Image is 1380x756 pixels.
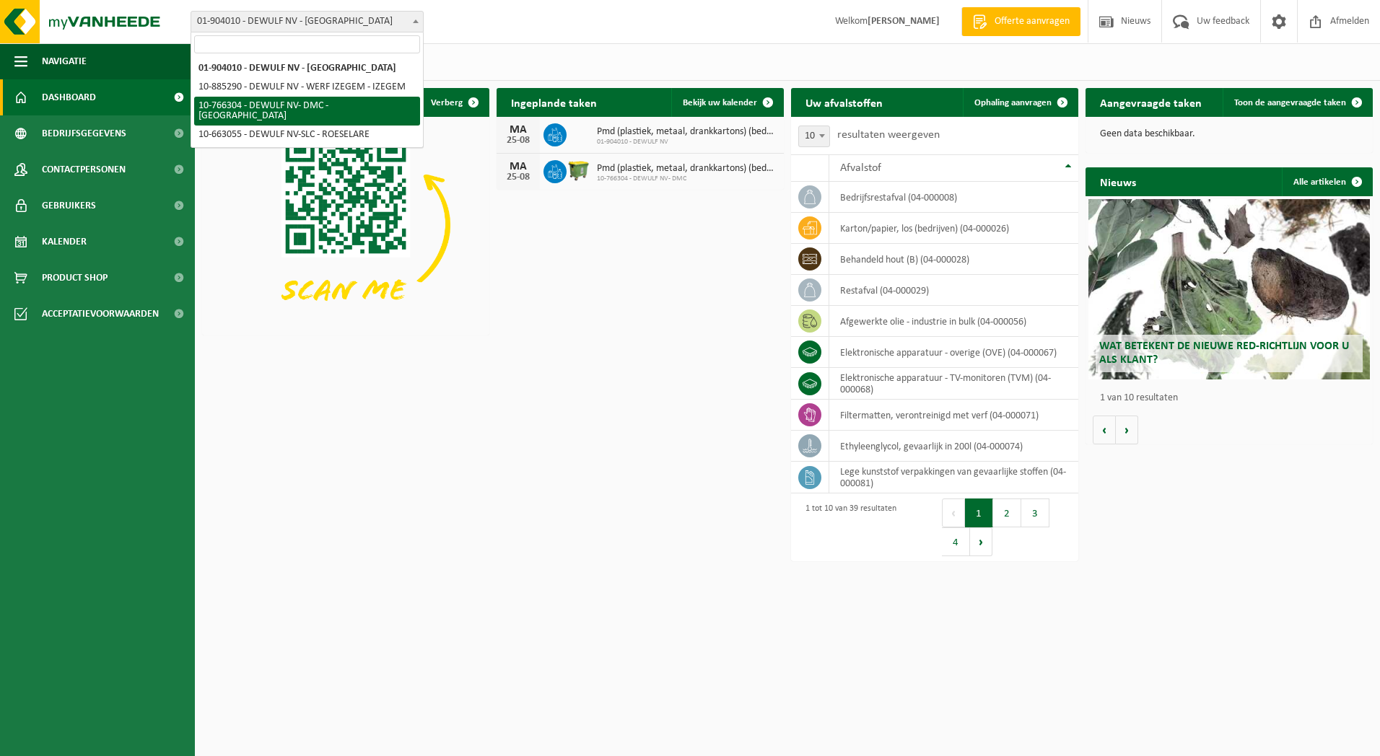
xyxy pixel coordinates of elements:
td: restafval (04-000029) [829,275,1078,306]
button: Volgende [1116,416,1138,444]
span: Acceptatievoorwaarden [42,296,159,332]
li: 10-663055 - DEWULF NV-SLC - ROESELARE [194,126,420,144]
div: MA [504,161,533,172]
button: 1 [965,498,993,527]
td: behandeld hout (B) (04-000028) [829,244,1078,275]
span: 10-766304 - DEWULF NV- DMC [597,175,777,183]
span: Toon de aangevraagde taken [1234,98,1346,107]
h2: Uw afvalstoffen [791,88,897,116]
div: MA [504,124,533,136]
td: bedrijfsrestafval (04-000008) [829,182,1078,213]
span: Verberg [431,98,463,107]
span: 10 [799,126,829,146]
span: Navigatie [42,43,87,79]
button: 2 [993,498,1021,527]
span: Kalender [42,224,87,260]
img: Download de VHEPlus App [202,117,489,333]
li: 10-885290 - DEWULF NV - WERF IZEGEM - IZEGEM [194,78,420,97]
a: Ophaling aanvragen [963,88,1077,117]
span: Wat betekent de nieuwe RED-richtlijn voor u als klant? [1099,340,1349,366]
div: 25-08 [504,172,533,183]
span: Product Shop [42,260,108,296]
span: 01-904010 - DEWULF NV [597,138,777,146]
h2: Aangevraagde taken [1086,88,1216,116]
div: 25-08 [504,136,533,146]
td: ethyleenglycol, gevaarlijk in 200l (04-000074) [829,431,1078,462]
li: 10-766304 - DEWULF NV- DMC - [GEOGRAPHIC_DATA] [194,97,420,126]
span: 01-904010 - DEWULF NV - ROESELARE [191,11,424,32]
span: Gebruikers [42,188,96,224]
button: Verberg [419,88,488,117]
label: resultaten weergeven [837,129,940,141]
span: Bedrijfsgegevens [42,115,126,151]
p: Geen data beschikbaar. [1100,129,1358,139]
span: 01-904010 - DEWULF NV - ROESELARE [191,12,423,32]
button: Previous [942,498,965,527]
h2: Nieuws [1086,167,1150,195]
td: lege kunststof verpakkingen van gevaarlijke stoffen (04-000081) [829,462,1078,493]
div: 1 tot 10 van 39 resultaten [798,497,896,558]
td: elektronische apparatuur - TV-monitoren (TVM) (04-000068) [829,368,1078,400]
td: filtermatten, verontreinigd met verf (04-000071) [829,400,1078,431]
span: Ophaling aanvragen [974,98,1052,107]
a: Toon de aangevraagde taken [1223,88,1371,117]
a: Bekijk uw kalender [671,88,782,117]
button: Next [970,527,992,556]
p: 1 van 10 resultaten [1100,393,1366,403]
td: elektronische apparatuur - overige (OVE) (04-000067) [829,337,1078,368]
li: 01-904010 - DEWULF NV - [GEOGRAPHIC_DATA] [194,59,420,78]
span: Pmd (plastiek, metaal, drankkartons) (bedrijven) [597,126,777,138]
span: Bekijk uw kalender [683,98,757,107]
button: 4 [942,527,970,556]
a: Wat betekent de nieuwe RED-richtlijn voor u als klant? [1088,199,1370,379]
button: Vorige [1093,416,1116,444]
h2: Ingeplande taken [497,88,611,116]
td: karton/papier, los (bedrijven) (04-000026) [829,213,1078,244]
span: Dashboard [42,79,96,115]
button: 3 [1021,498,1049,527]
span: Afvalstof [840,162,881,174]
img: WB-1100-HPE-GN-50 [567,158,591,183]
span: 10 [798,126,830,147]
span: Contactpersonen [42,151,126,188]
strong: [PERSON_NAME] [868,16,940,27]
span: Offerte aanvragen [991,14,1073,29]
span: Pmd (plastiek, metaal, drankkartons) (bedrijven) [597,163,777,175]
a: Alle artikelen [1282,167,1371,196]
a: Offerte aanvragen [961,7,1080,36]
td: afgewerkte olie - industrie in bulk (04-000056) [829,306,1078,337]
